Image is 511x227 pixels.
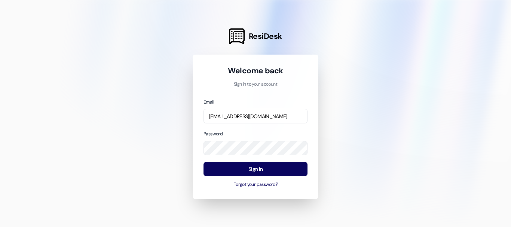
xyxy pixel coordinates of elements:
p: Sign in to your account [204,81,307,88]
label: Email [204,99,214,105]
button: Forgot your password? [204,181,307,188]
img: ResiDesk Logo [229,28,245,44]
input: name@example.com [204,109,307,123]
label: Password [204,131,223,137]
span: ResiDesk [249,31,282,42]
button: Sign In [204,162,307,177]
h1: Welcome back [204,65,307,76]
